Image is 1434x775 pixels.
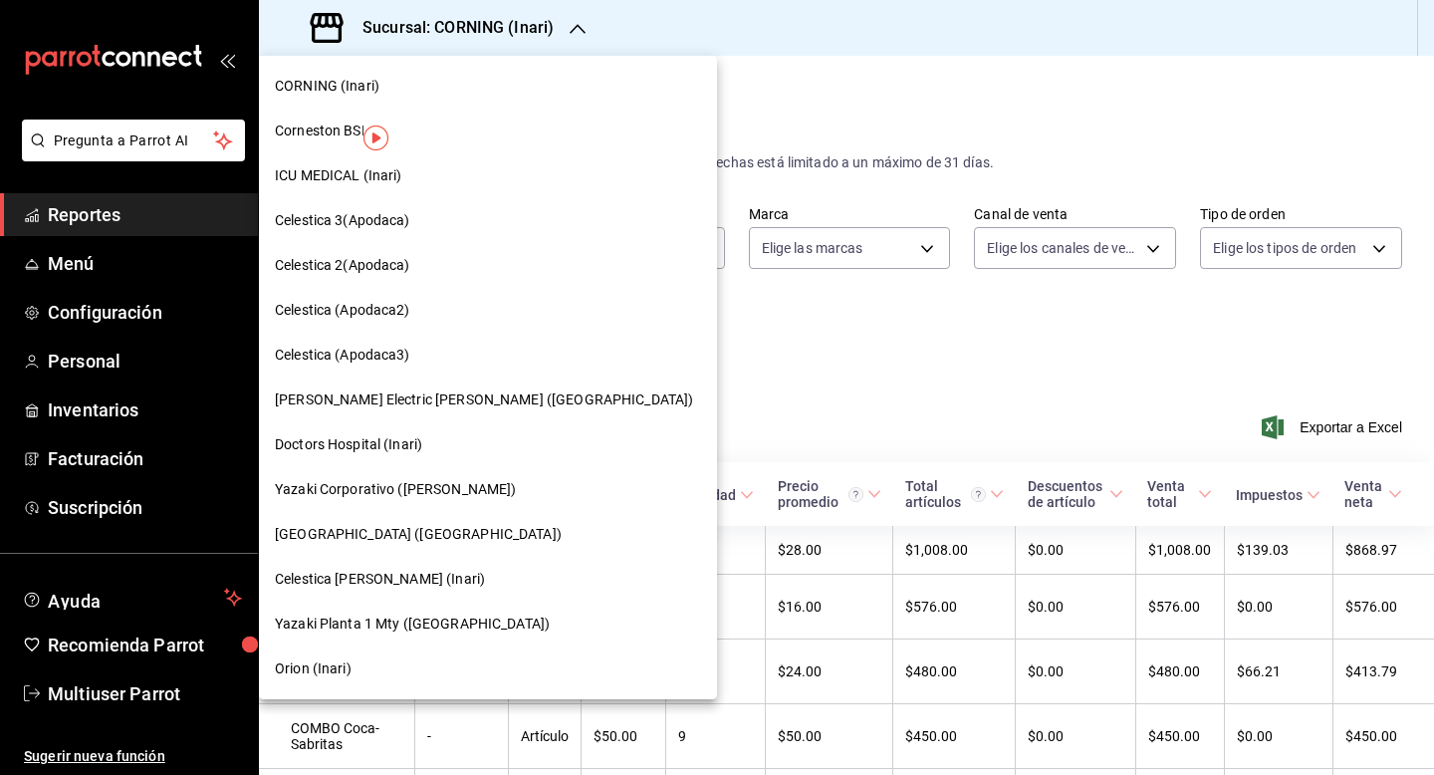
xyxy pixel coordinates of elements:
span: Yazaki Planta 1 Mty ([GEOGRAPHIC_DATA]) [275,614,550,635]
div: [GEOGRAPHIC_DATA] ([GEOGRAPHIC_DATA]) [259,512,717,557]
span: Celestica 3(Apodaca) [275,210,410,231]
span: Celestica 2(Apodaca) [275,255,410,276]
img: Tooltip marker [363,126,388,150]
span: Corneston BSM [275,121,373,141]
div: CORNING (Inari) [259,64,717,109]
div: Doctors Hospital (Inari) [259,422,717,467]
div: Yazaki Planta 1 Mty ([GEOGRAPHIC_DATA]) [259,602,717,646]
span: [GEOGRAPHIC_DATA] ([GEOGRAPHIC_DATA]) [275,524,562,545]
div: Yazaki Corporativo ([PERSON_NAME]) [259,467,717,512]
div: [PERSON_NAME] Electric [PERSON_NAME] ([GEOGRAPHIC_DATA]) [259,378,717,422]
div: Celestica (Apodaca3) [259,333,717,378]
span: ICU MEDICAL (Inari) [275,165,402,186]
div: Orion (Inari) [259,646,717,691]
div: ICU MEDICAL (Inari) [259,153,717,198]
span: Orion (Inari) [275,658,352,679]
span: Yazaki Corporativo ([PERSON_NAME]) [275,479,516,500]
div: Celestica 3(Apodaca) [259,198,717,243]
div: Celestica [PERSON_NAME] (Inari) [259,557,717,602]
span: CORNING (Inari) [275,76,379,97]
span: [PERSON_NAME] Electric [PERSON_NAME] ([GEOGRAPHIC_DATA]) [275,389,693,410]
span: Doctors Hospital (Inari) [275,434,422,455]
div: Corneston BSM [259,109,717,153]
div: Celestica (Apodaca2) [259,288,717,333]
span: Celestica (Apodaca3) [275,345,410,366]
span: Celestica [PERSON_NAME] (Inari) [275,569,485,590]
div: Celestica 2(Apodaca) [259,243,717,288]
span: Celestica (Apodaca2) [275,300,410,321]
